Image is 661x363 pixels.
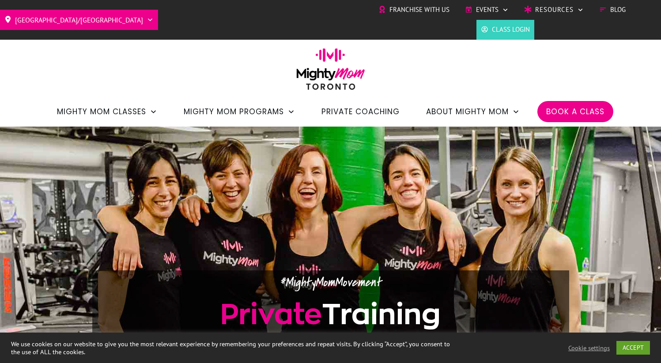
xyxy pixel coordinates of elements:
a: Resources [524,3,584,16]
a: Blog [599,3,626,16]
span: Class Login [492,23,530,36]
a: Mighty Mom Classes [57,104,157,119]
span: Mighty Mom Programs [184,104,284,119]
a: [GEOGRAPHIC_DATA]/[GEOGRAPHIC_DATA] [4,13,154,27]
a: Private Coaching [321,104,400,119]
a: Book a Class [546,104,604,119]
div: We use cookies on our website to give you the most relevant experience by remembering your prefer... [11,340,458,356]
span: Franchise with Us [389,3,449,16]
span: [GEOGRAPHIC_DATA]/[GEOGRAPHIC_DATA] [15,13,143,27]
span: Training [322,298,441,329]
p: #MightyMomMovement [93,271,569,294]
a: Mighty Mom Programs [184,104,295,119]
img: mightymom-logo-toronto [292,48,370,96]
span: About Mighty Mom [426,104,509,119]
a: Class Login [481,23,530,36]
span: Events [476,3,499,16]
span: Private [220,298,322,329]
a: Cookie settings [568,344,610,352]
span: Resources [535,3,574,16]
a: Events [465,3,509,16]
span: Mighty Mom Classes [57,104,146,119]
a: ACCEPT [616,341,650,355]
a: About Mighty Mom [426,104,520,119]
a: Franchise with Us [378,3,449,16]
span: Blog [610,3,626,16]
